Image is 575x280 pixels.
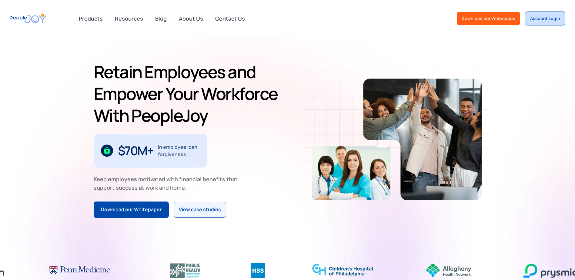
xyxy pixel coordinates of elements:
[152,12,170,25] a: Blog
[212,12,249,25] a: Contact Us
[94,175,243,192] div: Keep employees motivated with financial benefits that support success at work and home.
[525,12,565,25] a: Account Login
[457,12,520,25] a: Download our Whitepaper
[118,146,153,155] div: $70M+
[158,143,200,158] div: in employee loan forgiveness
[462,15,515,22] div: Download our Whitepaper
[10,10,46,27] a: home
[94,61,285,126] h1: Retain Employees and Empower Your Workforce With PeopleJoy
[94,134,207,168] div: 1 / 3
[75,12,106,25] div: Products
[530,15,560,22] div: Account Login
[312,146,390,200] img: Retain-Employees-PeopleJoy
[363,78,482,200] img: Retain-Employees-PeopleJoy
[175,12,207,25] a: About Us
[174,202,226,218] a: View case studies
[101,206,162,214] div: Download our Whitepaper
[179,206,221,214] div: View case studies
[94,202,169,218] a: Download our Whitepaper
[111,12,147,25] a: Resources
